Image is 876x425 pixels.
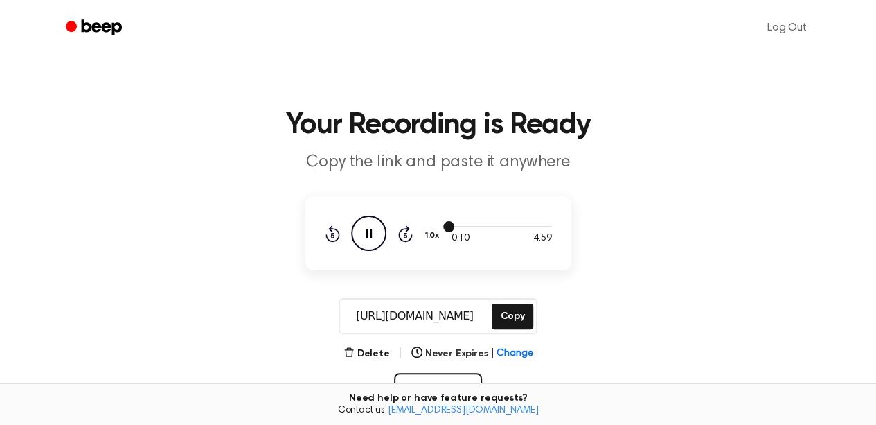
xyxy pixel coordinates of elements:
button: 1.0x [424,224,445,248]
a: Beep [56,15,134,42]
span: | [398,345,403,362]
p: Copy the link and paste it anywhere [172,151,704,174]
button: Never Expires|Change [411,347,533,361]
button: Record [394,373,482,409]
button: Delete [343,347,390,361]
span: Change [497,347,533,361]
span: 0:10 [452,232,470,246]
span: Contact us [8,405,868,417]
h1: Your Recording is Ready [84,111,793,140]
span: | [490,347,494,361]
a: Log Out [753,11,821,44]
a: [EMAIL_ADDRESS][DOMAIN_NAME] [388,406,539,415]
span: 4:59 [533,232,551,246]
button: Copy [492,304,533,329]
